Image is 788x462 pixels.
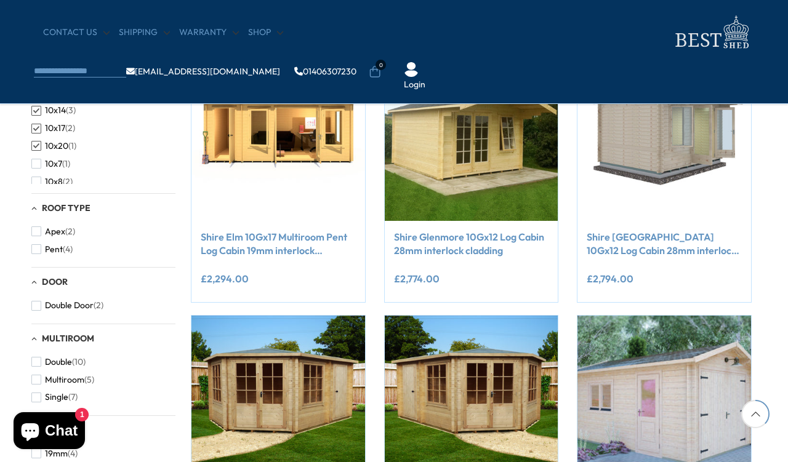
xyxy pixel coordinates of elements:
[404,62,419,77] img: User Icon
[45,123,65,133] span: 10x17
[66,105,76,116] span: (3)
[45,177,63,187] span: 10x8
[42,276,68,287] span: Door
[84,375,94,385] span: (5)
[201,230,356,258] a: Shire Elm 10Gx17 Multiroom Pent Log Cabin 19mm interlock Cladding
[45,448,68,459] span: 19mm
[31,119,75,137] button: 10x17
[42,202,90,213] span: Roof Type
[369,66,381,78] a: 0
[68,141,76,151] span: (1)
[394,274,440,284] ins: £2,774.00
[42,333,94,344] span: Multiroom
[385,47,558,221] img: Shire Glenmore 10Gx12 Log Cabin 28mm interlock cladding - Best Shed
[68,448,78,459] span: (4)
[62,159,70,169] span: (1)
[179,26,239,39] a: Warranty
[126,67,280,76] a: [EMAIL_ADDRESS][DOMAIN_NAME]
[43,26,110,39] a: CONTACT US
[65,123,75,133] span: (2)
[119,26,170,39] a: Shipping
[94,300,103,311] span: (2)
[63,244,73,255] span: (4)
[31,241,73,258] button: Pent
[45,141,68,151] span: 10x20
[45,105,66,116] span: 10x14
[65,226,75,237] span: (2)
[45,244,63,255] span: Pent
[45,392,68,402] span: Single
[201,274,249,284] ins: £2,294.00
[72,357,86,367] span: (10)
[668,12,754,52] img: logo
[31,173,73,191] button: 10x8
[31,297,103,314] button: Double Door
[45,357,72,367] span: Double
[31,388,78,406] button: Single
[63,177,73,187] span: (2)
[31,102,76,119] button: 10x14
[248,26,283,39] a: Shop
[31,223,75,241] button: Apex
[45,300,94,311] span: Double Door
[577,47,751,221] img: Shire Marlborough 10Gx12 Log Cabin 28mm interlock cladding - Best Shed
[45,226,65,237] span: Apex
[45,375,84,385] span: Multiroom
[31,371,94,389] button: Multiroom
[31,353,86,371] button: Double
[376,60,386,70] span: 0
[294,67,356,76] a: 01406307230
[404,79,425,91] a: Login
[31,155,70,173] button: 10x7
[587,230,742,258] a: Shire [GEOGRAPHIC_DATA] 10Gx12 Log Cabin 28mm interlock cladding
[191,47,365,221] img: Shire Elm 10Gx17 Multiroom Pent Log Cabin 19mm interlock Cladding - Best Shed
[68,392,78,402] span: (7)
[31,137,76,155] button: 10x20
[45,159,62,169] span: 10x7
[394,230,549,258] a: Shire Glenmore 10Gx12 Log Cabin 28mm interlock cladding
[587,274,633,284] ins: £2,794.00
[10,412,89,452] inbox-online-store-chat: Shopify online store chat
